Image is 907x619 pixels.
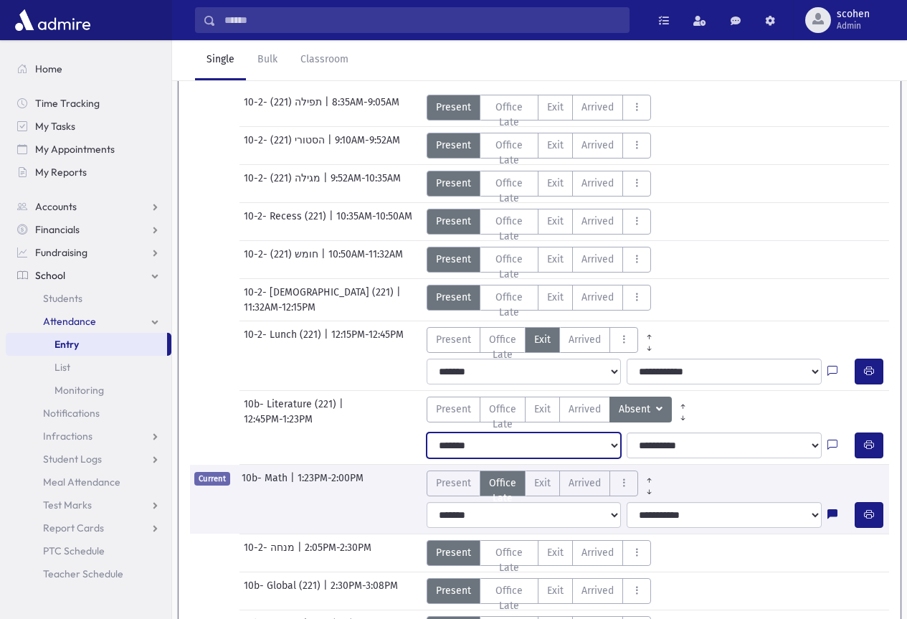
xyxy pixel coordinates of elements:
a: Single [195,40,246,80]
span: Test Marks [43,498,92,511]
span: Financials [35,223,80,236]
span: Students [43,292,82,305]
span: Exit [547,100,564,115]
a: Time Tracking [6,92,171,115]
span: Fundraising [35,246,87,259]
span: Meal Attendance [43,476,120,488]
div: AttTypes [427,133,652,159]
i: [DATE] Sessions: [239,70,314,82]
span: 2:30PM-3:08PM [331,578,398,604]
span: Present [436,332,471,347]
span: Present [436,100,471,115]
span: 10-2- מגילה (221) [244,171,323,197]
span: 2:05PM-2:30PM [305,540,371,566]
a: Fundraising [6,241,171,264]
span: | [324,327,331,353]
a: Classroom [289,40,360,80]
span: | [298,540,305,566]
span: Exit [534,402,551,417]
a: Report Cards [6,516,171,539]
a: Entry [6,333,167,356]
span: Absent [619,402,653,417]
span: Present [436,176,471,191]
span: Arrived [581,252,614,267]
div: AttTypes [427,327,660,353]
a: Students [6,287,171,310]
span: Arrived [581,138,614,153]
span: My Appointments [35,143,115,156]
span: Arrived [569,332,601,347]
span: Exit [547,138,564,153]
span: School [35,269,65,282]
span: Attendance [43,315,96,328]
button: Absent [609,397,672,422]
div: AttTypes [427,540,652,566]
span: Office Late [489,214,530,244]
img: AdmirePro [11,6,94,34]
span: Notifications [43,407,100,420]
span: 10-2- הסטורי (221) [244,133,328,159]
a: List [6,356,171,379]
span: | [396,285,404,300]
span: Office Late [489,583,530,613]
a: Meal Attendance [6,471,171,493]
a: My Tasks [6,115,171,138]
span: 10-2- מנחה [244,540,298,566]
a: Bulk [246,40,289,80]
span: Office Late [489,290,530,320]
span: Present [436,138,471,153]
span: Entry [54,338,79,351]
span: PTC Schedule [43,544,105,557]
span: Accounts [35,200,77,213]
span: | [321,247,328,273]
span: Exit [534,476,551,491]
span: Office Late [489,332,516,362]
span: Time Tracking [35,97,100,110]
span: | [329,209,336,235]
span: Present [436,402,471,417]
div: AttTypes [427,209,652,235]
span: | [323,171,331,197]
a: School [6,264,171,287]
span: Arrived [581,214,614,229]
a: Financials [6,218,171,241]
span: Arrived [581,545,614,560]
span: Exit [547,583,564,598]
span: Student Logs [43,453,102,466]
div: AttTypes [427,471,660,496]
a: Infractions [6,425,171,448]
span: 9:10AM-9:52AM [335,133,400,159]
span: Monitoring [54,384,104,397]
a: My Appointments [6,138,171,161]
span: 10b- Math [242,471,290,496]
span: Current [194,472,230,486]
span: Exit [547,290,564,305]
span: Present [436,214,471,229]
span: | [290,471,298,496]
span: scohen [837,9,870,20]
span: 10-2- חומש (221) [244,247,321,273]
span: Office Late [489,176,530,206]
span: 9:52AM-10:35AM [331,171,401,197]
span: | [328,133,335,159]
span: 8:35AM-9:05AM [332,95,399,121]
span: Exit [547,214,564,229]
span: Home [35,62,62,75]
a: Teacher Schedule [6,562,171,585]
span: 10b- Literature (221) [244,397,339,412]
span: Arrived [581,290,614,305]
span: 10-2- Recess (221) [244,209,329,235]
div: AttTypes [427,95,652,121]
span: Arrived [569,476,601,491]
a: My Reports [6,161,171,184]
a: Test Marks [6,493,171,516]
span: Exit [547,252,564,267]
span: Present [436,583,471,598]
a: PTC Schedule [6,539,171,562]
span: Exit [547,176,564,191]
span: Admin [837,20,870,32]
span: Office Late [489,100,530,130]
div: AttTypes [427,247,652,273]
a: Student Logs [6,448,171,471]
span: List [54,361,70,374]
